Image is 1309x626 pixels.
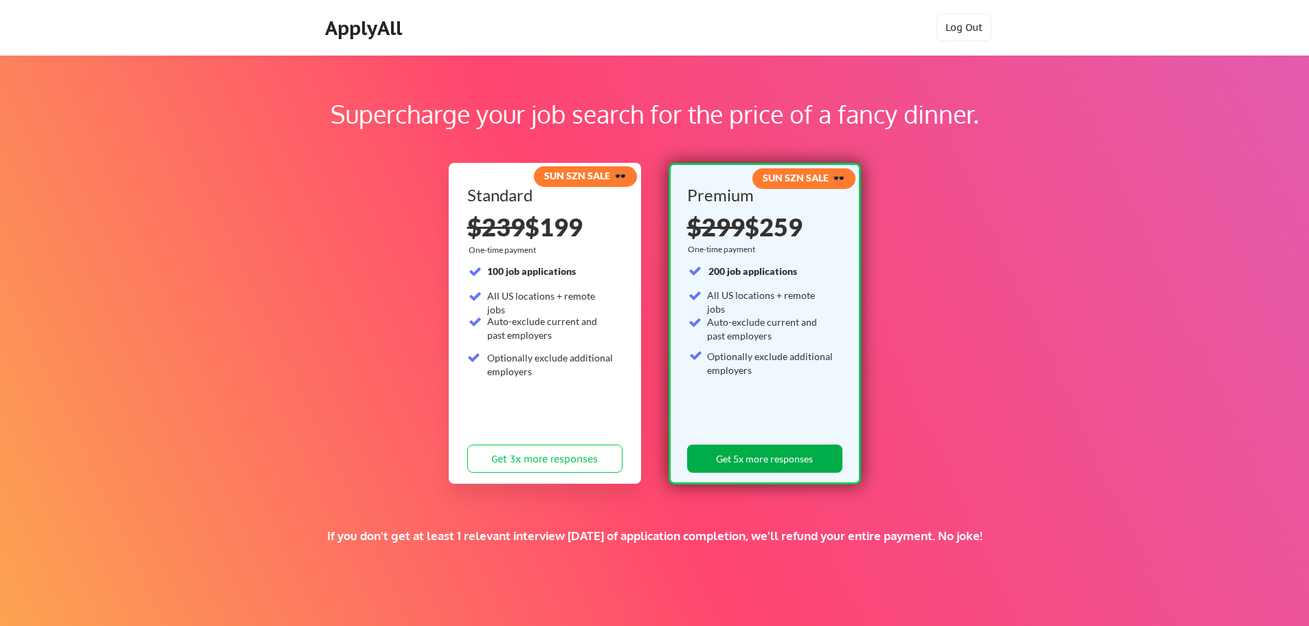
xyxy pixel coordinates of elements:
strong: 100 job applications [487,265,576,277]
div: If you don't get at least 1 relevant interview [DATE] of application completion, we'll refund you... [238,528,1071,544]
div: Auto-exclude current and past employers [487,315,614,342]
button: Get 3x more responses [467,445,623,473]
div: Auto-exclude current and past employers [707,315,834,342]
div: Standard [467,187,618,203]
div: $259 [687,214,838,239]
div: $199 [467,214,623,239]
strong: 200 job applications [708,265,797,277]
div: All US locations + remote jobs [707,289,834,315]
div: ApplyAll [325,16,406,40]
button: Log Out [937,14,992,41]
div: Supercharge your job search for the price of a fancy dinner. [88,96,1221,133]
strong: SUN SZN SALE 🕶️ [763,172,844,183]
div: One-time payment [469,245,540,256]
div: One-time payment [688,244,759,255]
div: Optionally exclude additional employers [707,350,834,377]
div: Premium [687,187,838,203]
s: $299 [687,212,745,242]
strong: SUN SZN SALE 🕶️ [544,170,626,181]
s: $239 [467,212,525,242]
div: All US locations + remote jobs [487,289,614,316]
div: Optionally exclude additional employers [487,351,614,378]
button: Get 5x more responses [687,445,842,473]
